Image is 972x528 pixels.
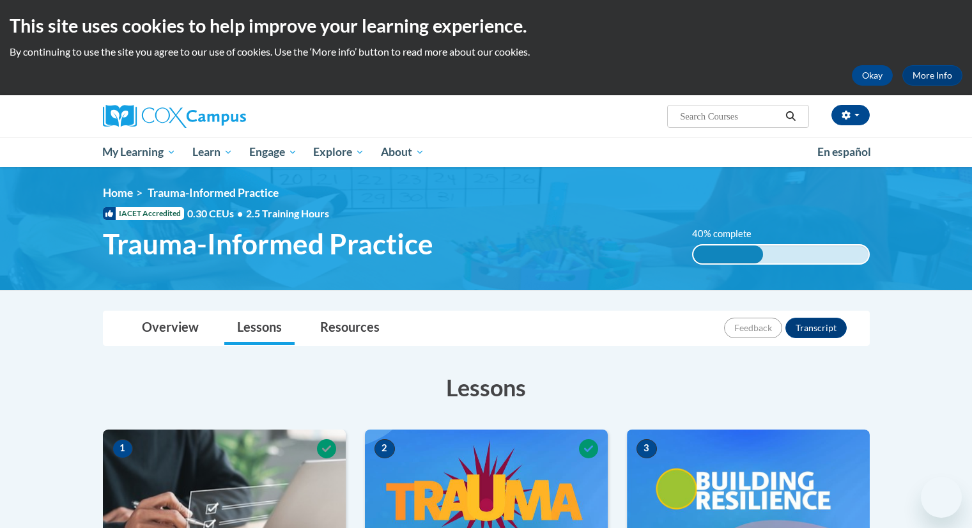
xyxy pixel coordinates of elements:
[103,105,246,128] img: Cox Campus
[785,318,847,338] button: Transcript
[103,186,133,199] a: Home
[187,206,246,221] span: 0.30 CEUs
[102,144,176,160] span: My Learning
[307,311,392,345] a: Resources
[241,137,305,167] a: Engage
[374,439,395,458] span: 2
[809,139,879,166] a: En español
[148,186,279,199] span: Trauma-Informed Practice
[852,65,893,86] button: Okay
[103,105,346,128] a: Cox Campus
[817,145,871,159] span: En español
[237,207,243,219] span: •
[692,227,766,241] label: 40% complete
[103,207,184,220] span: IACET Accredited
[95,137,185,167] a: My Learning
[693,245,763,263] div: 40% complete
[84,137,889,167] div: Main menu
[112,439,133,458] span: 1
[781,109,800,124] button: Search
[724,318,782,338] button: Feedback
[921,477,962,518] iframe: Button to launch messaging window
[10,45,962,59] p: By continuing to use the site you agree to our use of cookies. Use the ‘More info’ button to read...
[10,13,962,38] h2: This site uses cookies to help improve your learning experience.
[902,65,962,86] a: More Info
[831,105,870,125] button: Account Settings
[246,207,329,219] span: 2.5 Training Hours
[249,144,297,160] span: Engage
[313,144,364,160] span: Explore
[679,109,781,124] input: Search Courses
[381,144,424,160] span: About
[129,311,212,345] a: Overview
[224,311,295,345] a: Lessons
[192,144,233,160] span: Learn
[636,439,657,458] span: 3
[103,227,433,261] span: Trauma-Informed Practice
[373,137,433,167] a: About
[305,137,373,167] a: Explore
[103,371,870,403] h3: Lessons
[184,137,241,167] a: Learn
